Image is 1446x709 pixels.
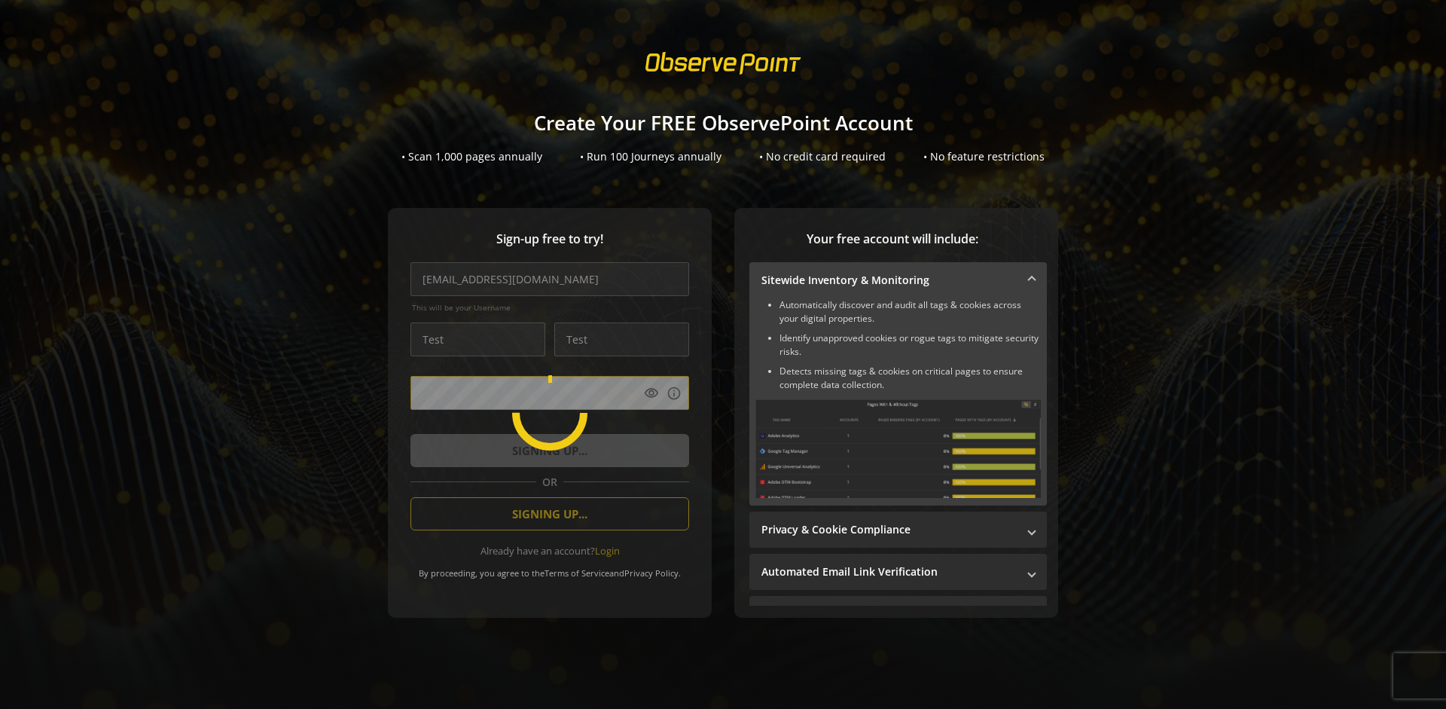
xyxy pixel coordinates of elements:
div: • No credit card required [759,149,886,164]
mat-panel-title: Automated Email Link Verification [761,564,1017,579]
a: Privacy Policy [624,567,679,579]
span: Sign-up free to try! [410,231,689,248]
mat-expansion-panel-header: Automated Email Link Verification [749,554,1047,590]
mat-expansion-panel-header: Privacy & Cookie Compliance [749,512,1047,548]
img: Sitewide Inventory & Monitoring [755,399,1041,498]
div: • No feature restrictions [923,149,1045,164]
div: • Run 100 Journeys annually [580,149,721,164]
mat-panel-title: Privacy & Cookie Compliance [761,522,1017,537]
li: Detects missing tags & cookies on critical pages to ensure complete data collection. [779,365,1041,392]
a: Terms of Service [545,567,609,579]
mat-expansion-panel-header: Performance Monitoring with Web Vitals [749,596,1047,632]
mat-panel-title: Sitewide Inventory & Monitoring [761,273,1017,288]
mat-expansion-panel-header: Sitewide Inventory & Monitoring [749,262,1047,298]
div: Sitewide Inventory & Monitoring [749,298,1047,506]
li: Automatically discover and audit all tags & cookies across your digital properties. [779,298,1041,325]
div: By proceeding, you agree to the and . [410,558,689,579]
li: Identify unapproved cookies or rogue tags to mitigate security risks. [779,332,1041,359]
div: • Scan 1,000 pages annually [401,149,542,164]
span: Your free account will include: [749,231,1036,248]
